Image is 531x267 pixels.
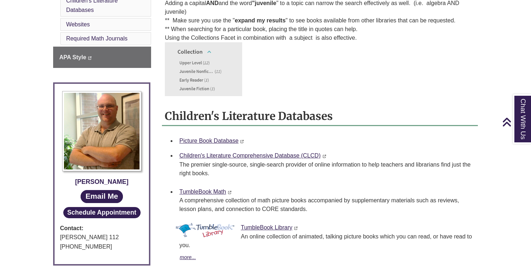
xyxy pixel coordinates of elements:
a: Cover ArtTumbleBook Library [241,224,292,231]
a: Email Me [81,190,123,203]
div: [PHONE_NUMBER] [60,242,144,251]
strong: Contact: [60,224,144,233]
a: Profile Photo [PERSON_NAME] [60,91,144,187]
a: Websites [66,21,90,27]
button: Schedule Appointment [63,207,141,218]
img: Profile Photo [62,91,142,171]
button: more... [179,253,196,262]
i: This link opens in a new window [228,191,232,194]
a: Picture Book Database [179,138,239,144]
p: An online collection of animated, talking picture books which you can read, or have read to you. [179,232,472,250]
i: This link opens in a new window [294,227,298,230]
div: [PERSON_NAME] 112 [60,233,144,242]
p: A comprehensive collection of math picture books accompanied by supplementary materials such as r... [179,196,472,214]
i: This link opens in a new window [322,155,326,158]
img: Cover Art [174,223,239,237]
strong: expand my results [235,17,286,23]
a: Children's Literature Comprehensive Database (CLCD) [179,152,321,159]
a: TumbleBook Math [179,189,226,195]
i: This link opens in a new window [88,56,92,60]
div: [PERSON_NAME] [60,177,144,187]
a: APA Style [53,47,151,68]
h2: Children's Literature Databases [162,107,478,126]
a: Back to Top [502,117,529,127]
i: This link opens in a new window [240,140,244,143]
img: Collection Facet [165,42,242,96]
p: The premier single-source, single-search provider of online information to help teachers and libr... [179,160,472,178]
span: APA Style [59,54,86,60]
a: Required Math Journals [66,35,128,42]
